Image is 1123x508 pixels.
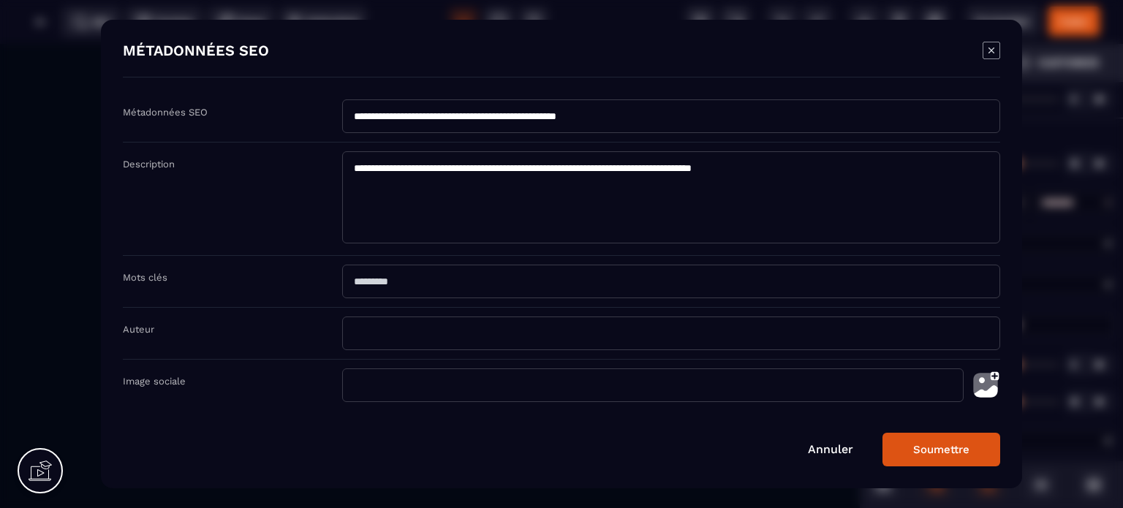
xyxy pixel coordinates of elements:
[882,433,1000,466] button: Soumettre
[287,213,573,274] button: Cliquez ici pour rejoindre la communauté
[123,42,269,62] h4: MÉTADONNÉES SEO
[123,159,175,170] label: Description
[123,107,208,118] label: Métadonnées SEO
[311,41,548,72] img: f2a3730b544469f405c58ab4be6274e8_Capture_d%E2%80%99e%CC%81cran_2025-09-01_a%CC%80_20.57.27.png
[971,368,1000,402] img: photo-upload.002a6cb0.svg
[123,272,167,283] label: Mots clés
[123,324,154,335] label: Auteur
[123,376,186,387] label: Image sociale
[808,442,853,456] a: Annuler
